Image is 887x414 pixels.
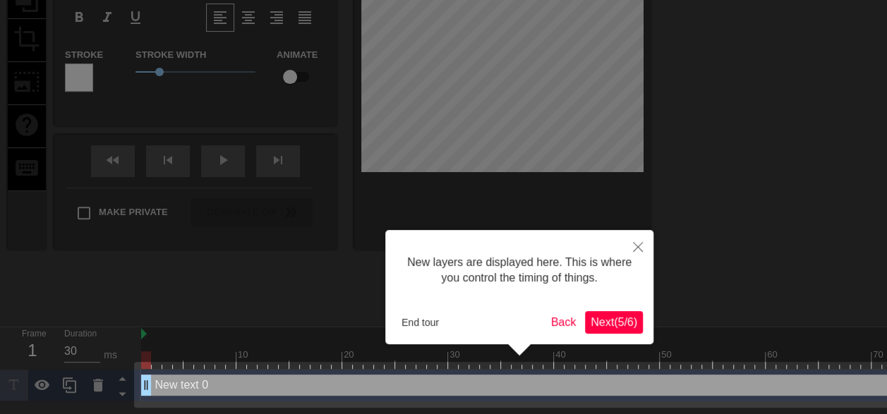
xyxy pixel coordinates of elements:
[622,230,653,262] button: Close
[396,241,643,300] div: New layers are displayed here. This is where you control the timing of things.
[585,311,643,334] button: Next
[591,316,637,328] span: Next ( 5 / 6 )
[396,312,445,333] button: End tour
[545,311,582,334] button: Back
